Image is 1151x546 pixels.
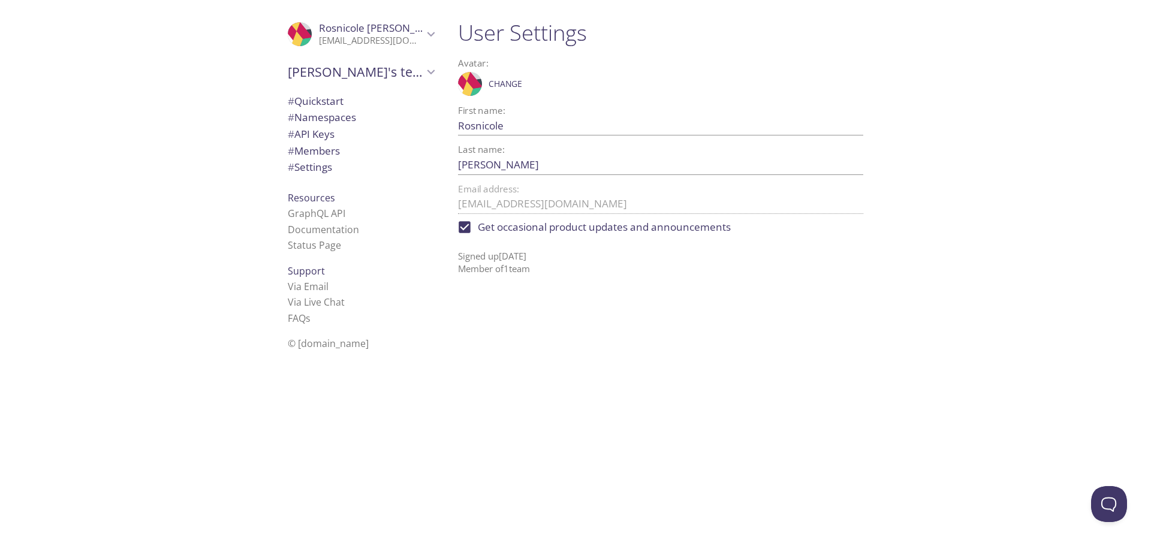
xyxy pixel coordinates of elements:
label: Email address: [458,185,519,194]
span: # [288,110,294,124]
span: s [306,312,311,325]
div: Team Settings [278,159,444,176]
div: Namespaces [278,109,444,126]
span: Support [288,264,325,277]
div: API Keys [278,126,444,143]
span: # [288,160,294,174]
a: Via Live Chat [288,295,345,309]
div: Members [278,143,444,159]
a: Via Email [288,280,329,293]
span: Change [489,77,522,91]
label: First name: [458,106,505,115]
span: Get occasional product updates and announcements [478,219,731,235]
div: Rosnicole's team [278,56,444,88]
div: Quickstart [278,93,444,110]
span: [PERSON_NAME]'s team [288,64,423,80]
span: Rosnicole [PERSON_NAME] [319,21,448,35]
a: Documentation [288,223,359,236]
span: # [288,144,294,158]
h1: User Settings [458,19,863,46]
button: Change [486,74,525,93]
label: Avatar: [458,59,815,68]
p: Signed up [DATE] Member of 1 team [458,240,863,276]
span: Settings [288,160,332,174]
span: API Keys [288,127,335,141]
span: Resources [288,191,335,204]
a: GraphQL API [288,207,345,220]
p: [EMAIL_ADDRESS][DOMAIN_NAME] [319,35,423,47]
span: Namespaces [288,110,356,124]
div: Rosnicole Cruz [278,14,444,54]
span: © [DOMAIN_NAME] [288,337,369,350]
span: # [288,94,294,108]
a: FAQ [288,312,311,325]
span: Quickstart [288,94,344,108]
span: Members [288,144,340,158]
iframe: Help Scout Beacon - Open [1091,486,1127,522]
label: Last name: [458,145,505,154]
span: # [288,127,294,141]
a: Status Page [288,239,341,252]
